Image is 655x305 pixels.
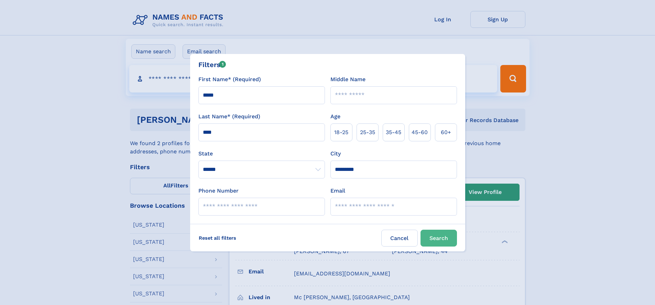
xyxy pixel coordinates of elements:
[198,59,226,70] div: Filters
[198,187,239,195] label: Phone Number
[441,128,451,137] span: 60+
[198,112,260,121] label: Last Name* (Required)
[194,230,241,246] label: Reset all filters
[360,128,375,137] span: 25‑35
[412,128,428,137] span: 45‑60
[330,75,365,84] label: Middle Name
[330,150,341,158] label: City
[386,128,401,137] span: 35‑45
[421,230,457,247] button: Search
[198,150,325,158] label: State
[334,128,348,137] span: 18‑25
[198,75,261,84] label: First Name* (Required)
[330,187,345,195] label: Email
[381,230,418,247] label: Cancel
[330,112,340,121] label: Age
